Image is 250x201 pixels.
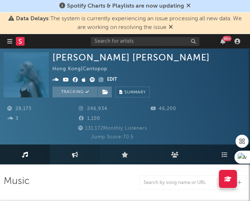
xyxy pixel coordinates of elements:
input: Search by song name or URL [140,180,216,186]
span: Dismiss [186,3,191,9]
span: 3 [7,116,18,121]
span: Dismiss [169,25,173,30]
span: : The system is currently experiencing an issue processing all new data. We are working on resolv... [16,16,242,30]
button: Summary [115,87,150,97]
div: [PERSON_NAME] [PERSON_NAME] [52,52,210,63]
span: 46,200 [151,106,176,111]
span: 28,173 [7,106,31,111]
button: Edit [107,76,117,84]
input: Search for artists [91,37,199,46]
div: 99 + [223,36,232,41]
button: Tracking [52,87,98,97]
button: 99+ [220,38,225,44]
span: Jump Score: 70.5 [91,135,134,139]
span: 1,100 [79,116,100,121]
span: Summary [124,91,146,95]
span: 131,172 Monthly Listeners [77,126,147,131]
div: Hong Kong | Cantopop [52,65,116,74]
span: 246,934 [79,106,107,111]
span: Data Delays [16,16,48,22]
span: Spotify Charts & Playlists are now updating [67,3,184,9]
